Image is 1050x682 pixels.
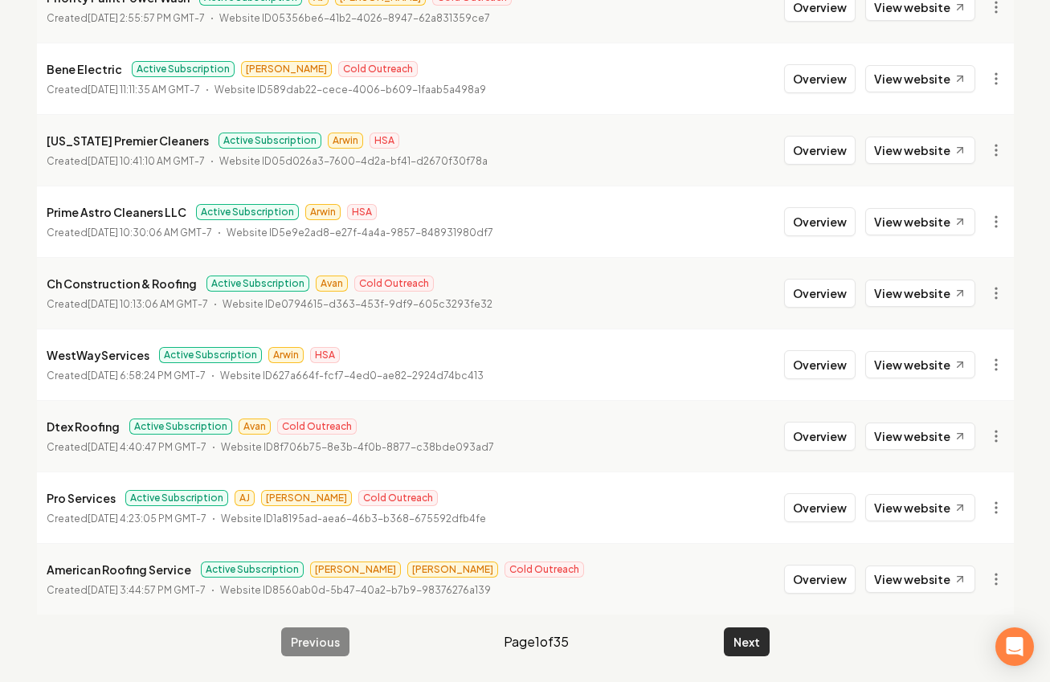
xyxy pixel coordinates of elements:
p: Created [47,368,206,384]
span: Active Subscription [159,347,262,363]
span: Cold Outreach [277,419,357,435]
p: Website ID 05356be6-41b2-4026-8947-62a831359ce7 [219,10,490,27]
time: [DATE] 4:40:47 PM GMT-7 [88,441,206,453]
a: View website [865,137,975,164]
span: Arwin [328,133,363,149]
span: [PERSON_NAME] [310,562,401,578]
p: Prime Astro Cleaners LLC [47,202,186,222]
span: Active Subscription [132,61,235,77]
a: View website [865,566,975,593]
span: Active Subscription [196,204,299,220]
button: Overview [784,565,856,594]
button: Overview [784,64,856,93]
p: Dtex Roofing [47,417,120,436]
time: [DATE] 10:41:10 AM GMT-7 [88,155,205,167]
a: View website [865,351,975,378]
p: Created [47,511,206,527]
time: [DATE] 2:55:57 PM GMT-7 [88,12,205,24]
p: Created [47,82,200,98]
time: [DATE] 6:58:24 PM GMT-7 [88,370,206,382]
span: [PERSON_NAME] [261,490,352,506]
p: Website ID 5e9e2ad8-e27f-4a4a-9857-848931980df7 [227,225,493,241]
button: Overview [784,279,856,308]
p: American Roofing Service [47,560,191,579]
p: Website ID 589dab22-cece-4006-b609-1faab5a498a9 [214,82,486,98]
p: Website ID 8560ab0d-5b47-40a2-b7b9-98376276a139 [220,582,491,598]
span: Active Subscription [125,490,228,506]
span: [PERSON_NAME] [407,562,498,578]
span: HSA [347,204,377,220]
p: Created [47,153,205,169]
span: Active Subscription [201,562,304,578]
p: Created [47,296,208,312]
a: View website [865,65,975,92]
span: Avan [316,276,348,292]
span: [PERSON_NAME] [241,61,332,77]
a: View website [865,208,975,235]
span: Arwin [268,347,304,363]
span: Avan [239,419,271,435]
a: View website [865,423,975,450]
p: [US_STATE] Premier Cleaners [47,131,209,150]
p: Created [47,225,212,241]
p: Bene Electric [47,59,122,79]
span: Page 1 of 35 [504,632,569,651]
p: Created [47,439,206,455]
button: Overview [784,422,856,451]
span: HSA [310,347,340,363]
button: Overview [784,207,856,236]
span: Arwin [305,204,341,220]
p: Website ID 627a664f-fcf7-4ed0-ae82-2924d74bc413 [220,368,484,384]
button: Overview [784,350,856,379]
span: HSA [370,133,399,149]
a: View website [865,494,975,521]
span: Active Subscription [129,419,232,435]
time: [DATE] 4:23:05 PM GMT-7 [88,513,206,525]
p: Ch Construction & Roofing [47,274,197,293]
p: Created [47,10,205,27]
p: Website ID 1a8195ad-aea6-46b3-b368-675592dfb4fe [221,511,486,527]
time: [DATE] 11:11:35 AM GMT-7 [88,84,200,96]
span: Active Subscription [219,133,321,149]
p: Pro Services [47,488,116,508]
a: View website [865,280,975,307]
p: Website ID 8f706b75-8e3b-4f0b-8877-c38bde093ad7 [221,439,494,455]
p: Website ID e0794615-d363-453f-9df9-605c3293fe32 [223,296,492,312]
p: WestWayServices [47,345,149,365]
button: Overview [784,493,856,522]
span: Cold Outreach [354,276,434,292]
div: Open Intercom Messenger [995,627,1034,666]
span: Cold Outreach [505,562,584,578]
span: Active Subscription [206,276,309,292]
span: Cold Outreach [358,490,438,506]
time: [DATE] 10:13:06 AM GMT-7 [88,298,208,310]
span: AJ [235,490,255,506]
p: Created [47,582,206,598]
button: Overview [784,136,856,165]
span: Cold Outreach [338,61,418,77]
time: [DATE] 3:44:57 PM GMT-7 [88,584,206,596]
p: Website ID 05d026a3-7600-4d2a-bf41-d2670f30f78a [219,153,488,169]
time: [DATE] 10:30:06 AM GMT-7 [88,227,212,239]
button: Next [724,627,770,656]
